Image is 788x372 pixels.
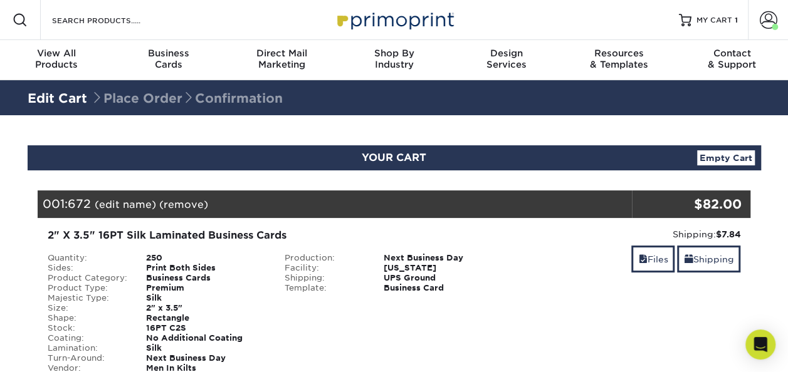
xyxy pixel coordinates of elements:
span: shipping [684,254,693,264]
a: Shop ByIndustry [338,40,451,80]
span: Place Order Confirmation [91,91,283,106]
a: Direct MailMarketing [225,40,338,80]
div: 2" X 3.5" 16PT Silk Laminated Business Cards [48,228,503,243]
div: 16PT C2S [137,323,275,333]
div: & Support [675,48,788,70]
a: Shipping [677,245,740,272]
a: BusinessCards [113,40,226,80]
div: Facility: [275,263,374,273]
span: 1 [735,16,738,24]
div: 250 [137,253,275,263]
div: Product Type: [38,283,137,293]
img: Primoprint [332,6,457,33]
div: Shipping: [275,273,374,283]
iframe: Google Customer Reviews [3,334,107,368]
div: Stock: [38,323,137,333]
span: Direct Mail [225,48,338,59]
span: Resources [563,48,676,59]
span: YOUR CART [362,152,426,163]
span: Contact [675,48,788,59]
div: $82.00 [632,195,742,214]
div: Premium [137,283,275,293]
div: Rectangle [137,313,275,323]
span: Shop By [338,48,451,59]
div: UPS Ground [374,273,513,283]
span: Business [113,48,226,59]
a: Contact& Support [675,40,788,80]
div: Size: [38,303,137,313]
div: Silk [137,293,275,303]
a: (remove) [159,199,208,210]
div: Majestic Type: [38,293,137,303]
div: & Templates [563,48,676,70]
a: Edit Cart [28,91,87,106]
a: Empty Cart [697,150,755,165]
div: Industry [338,48,451,70]
div: Coating: [38,333,137,343]
a: DesignServices [450,40,563,80]
a: Files [631,245,675,272]
div: Quantity: [38,253,137,263]
div: No Additional Coating [137,333,275,343]
div: Services [450,48,563,70]
span: files [638,254,647,264]
div: Shipping: [522,228,741,240]
div: 001: [38,190,632,218]
div: Print Both Sides [137,263,275,273]
span: 672 [68,197,91,210]
div: 2" x 3.5" [137,303,275,313]
div: [US_STATE] [374,263,513,273]
div: Sides: [38,263,137,273]
a: (edit name) [95,199,156,210]
div: Next Business Day [137,353,275,363]
div: Production: [275,253,374,263]
div: Next Business Day [374,253,513,263]
div: Silk [137,343,275,353]
strong: $7.84 [715,229,740,239]
span: Design [450,48,563,59]
a: Resources& Templates [563,40,676,80]
div: Cards [113,48,226,70]
div: Business Cards [137,273,275,283]
input: SEARCH PRODUCTS..... [51,13,173,28]
div: Open Intercom Messenger [745,329,775,359]
div: Business Card [374,283,513,293]
div: Product Category: [38,273,137,283]
div: Shape: [38,313,137,323]
div: Template: [275,283,374,293]
span: MY CART [696,15,732,26]
div: Marketing [225,48,338,70]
